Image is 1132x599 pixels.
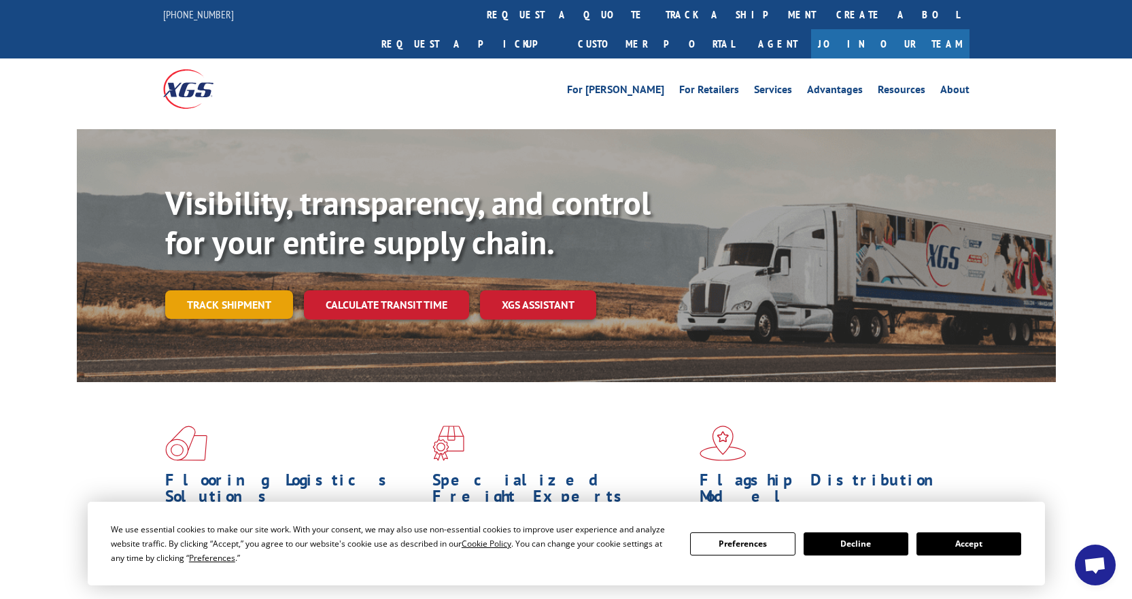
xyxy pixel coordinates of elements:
a: Calculate transit time [304,290,469,320]
div: We use essential cookies to make our site work. With your consent, we may also use non-essential ... [111,522,674,565]
h1: Flagship Distribution Model [700,472,957,511]
h1: Specialized Freight Experts [432,472,689,511]
a: For [PERSON_NAME] [567,84,664,99]
a: Advantages [807,84,863,99]
a: Track shipment [165,290,293,319]
button: Accept [916,532,1021,555]
a: XGS ASSISTANT [480,290,596,320]
span: Preferences [189,552,235,564]
img: xgs-icon-flagship-distribution-model-red [700,426,747,461]
a: For Retailers [679,84,739,99]
a: Customer Portal [568,29,744,58]
a: Services [754,84,792,99]
a: About [940,84,970,99]
div: Cookie Consent Prompt [88,502,1045,585]
button: Preferences [690,532,795,555]
a: Learn More > [432,572,602,588]
a: Join Our Team [811,29,970,58]
img: xgs-icon-total-supply-chain-intelligence-red [165,426,207,461]
a: Learn More > [165,572,335,588]
button: Decline [804,532,908,555]
a: Resources [878,84,925,99]
a: [PHONE_NUMBER] [163,7,234,21]
span: Cookie Policy [462,538,511,549]
a: Agent [744,29,811,58]
img: xgs-icon-focused-on-flooring-red [432,426,464,461]
a: Request a pickup [371,29,568,58]
b: Visibility, transparency, and control for your entire supply chain. [165,182,651,263]
h1: Flooring Logistics Solutions [165,472,422,511]
div: Open chat [1075,545,1116,585]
